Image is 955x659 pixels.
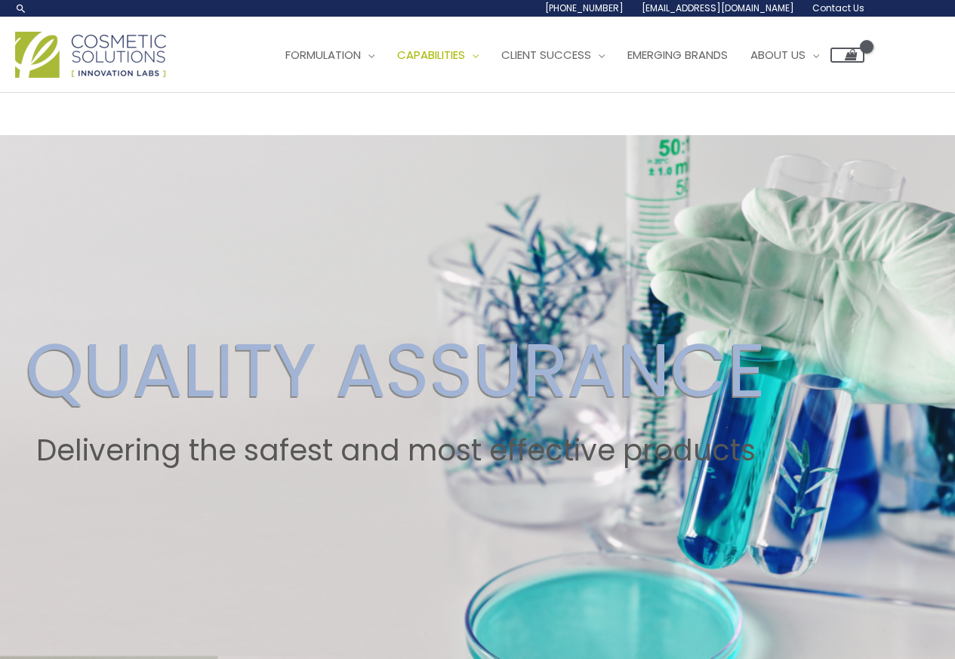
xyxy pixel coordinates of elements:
[739,32,830,78] a: About Us
[750,47,806,63] span: About Us
[26,326,766,415] h2: QUALITY ASSURANCE
[490,32,616,78] a: Client Success
[627,47,728,63] span: Emerging Brands
[397,47,465,63] span: Capabilities
[642,2,794,14] span: [EMAIL_ADDRESS][DOMAIN_NAME]
[274,32,386,78] a: Formulation
[26,433,766,468] h2: Delivering the safest and most effective products
[812,2,864,14] span: Contact Us
[830,48,864,63] a: View Shopping Cart, empty
[545,2,624,14] span: [PHONE_NUMBER]
[616,32,739,78] a: Emerging Brands
[386,32,490,78] a: Capabilities
[15,32,166,78] img: Cosmetic Solutions Logo
[285,47,361,63] span: Formulation
[263,32,864,78] nav: Site Navigation
[15,2,27,14] a: Search icon link
[501,47,591,63] span: Client Success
